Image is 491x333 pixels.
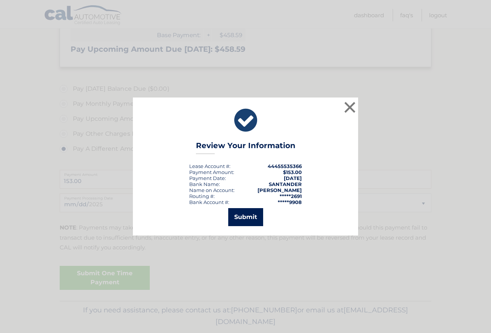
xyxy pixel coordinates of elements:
div: Bank Account #: [189,199,229,205]
div: Routing #: [189,193,215,199]
div: Lease Account #: [189,163,230,169]
strong: SANTANDER [269,181,302,187]
strong: 44455535366 [268,163,302,169]
div: Bank Name: [189,181,220,187]
button: × [342,100,357,115]
span: $153.00 [283,169,302,175]
div: : [189,175,226,181]
span: [DATE] [284,175,302,181]
span: Payment Date [189,175,225,181]
div: Payment Amount: [189,169,234,175]
div: Name on Account: [189,187,235,193]
strong: [PERSON_NAME] [258,187,302,193]
button: Submit [228,208,263,226]
h3: Review Your Information [196,141,295,154]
